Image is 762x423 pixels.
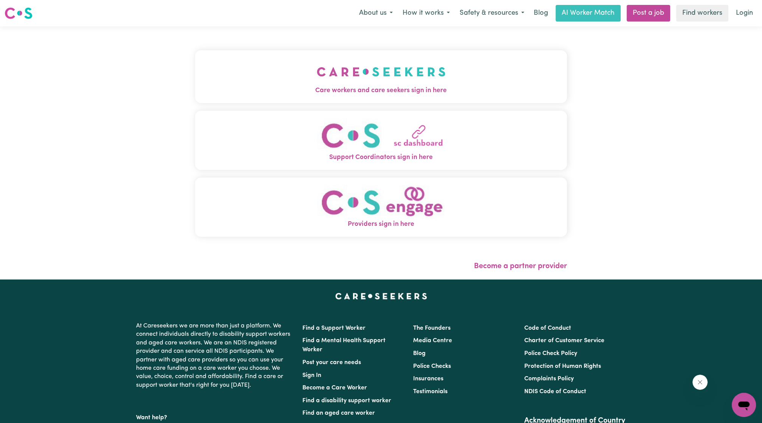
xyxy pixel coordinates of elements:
[676,5,728,22] a: Find workers
[524,350,577,357] a: Police Check Policy
[136,319,293,392] p: At Careseekers we are more than just a platform. We connect individuals directly to disability su...
[195,111,567,170] button: Support Coordinators sign in here
[474,262,567,270] a: Become a partner provider
[195,50,567,103] button: Care workers and care seekers sign in here
[524,376,574,382] a: Complaints Policy
[302,325,366,331] a: Find a Support Worker
[302,372,321,378] a: Sign In
[413,338,452,344] a: Media Centre
[302,385,367,391] a: Become a Care Worker
[413,325,451,331] a: The Founders
[524,338,604,344] a: Charter of Customer Service
[529,5,553,22] a: Blog
[413,363,451,369] a: Police Checks
[195,153,567,162] span: Support Coordinators sign in here
[398,5,455,21] button: How it works
[524,363,601,369] a: Protection of Human Rights
[556,5,621,22] a: AI Worker Match
[692,375,708,390] iframe: Close message
[302,398,391,404] a: Find a disability support worker
[5,5,46,11] span: Need any help?
[413,389,448,395] a: Testimonials
[413,350,426,357] a: Blog
[524,389,586,395] a: NDIS Code of Conduct
[455,5,529,21] button: Safety & resources
[413,376,443,382] a: Insurances
[195,219,567,229] span: Providers sign in here
[5,5,33,22] a: Careseekers logo
[302,338,386,353] a: Find a Mental Health Support Worker
[627,5,670,22] a: Post a job
[354,5,398,21] button: About us
[5,6,33,20] img: Careseekers logo
[731,5,757,22] a: Login
[732,393,756,417] iframe: Button to launch messaging window
[302,360,361,366] a: Post your care needs
[335,293,427,299] a: Careseekers home page
[195,178,567,237] button: Providers sign in here
[136,411,293,422] p: Want help?
[302,410,375,416] a: Find an aged care worker
[524,325,571,331] a: Code of Conduct
[195,86,567,96] span: Care workers and care seekers sign in here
